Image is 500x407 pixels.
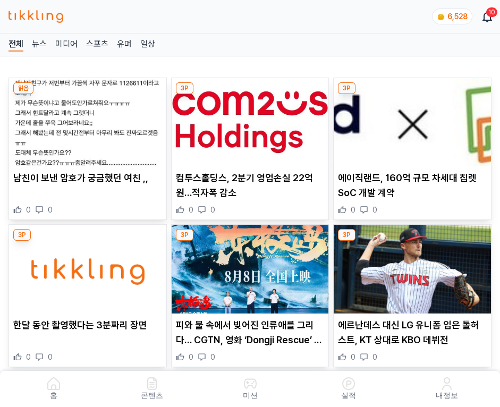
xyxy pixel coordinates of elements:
a: 콘텐츠 [103,375,201,403]
p: 피와 불 속에서 빚어진 인류애를 그리다… CGTN, 영화 ‘Dongji Rescue’ 보도 [176,318,325,347]
span: 0 [351,352,355,362]
div: 읽음 [13,82,33,94]
div: 3P 에르난데스 대신 LG 유니폼 입은 톨허스트, KT 상대로 KBO 데뷔전 에르난데스 대신 LG 유니폼 입은 톨허스트, KT 상대로 KBO 데뷔전 0 0 [333,224,491,367]
p: 콘텐츠 [141,390,163,401]
img: coin [437,13,445,21]
a: 전체 [9,38,23,52]
img: 티끌링 [9,10,63,23]
p: 실적 [341,390,356,401]
div: 3P [176,82,193,94]
img: 내정보 [440,377,453,390]
div: 3P [338,229,355,241]
p: 미션 [243,390,258,401]
div: 읽음 남친이 보낸 암호가 궁금했던 여친 ,, 남친이 보낸 암호가 궁금했던 여친 ,, 0 0 [9,78,167,220]
img: 피와 불 속에서 빚어진 인류애를 그리다… CGTN, 영화 ‘Dongji Rescue’ 보도 [172,225,329,313]
a: 10 [483,10,491,23]
div: 3P [13,229,31,241]
div: 3P [176,229,193,241]
a: coin 6,528 [432,9,470,24]
img: 에르난데스 대신 LG 유니폼 입은 톨허스트, KT 상대로 KBO 데뷔전 [334,225,491,313]
span: 0 [210,205,215,215]
div: 3P 한달 동안 촬영했다는 3분짜리 장면 한달 동안 촬영했다는 3분짜리 장면 0 0 [9,224,167,367]
span: 0 [48,352,53,362]
a: 스포츠 [86,38,108,52]
img: 남친이 보낸 암호가 궁금했던 여친 ,, [9,78,166,166]
img: 한달 동안 촬영했다는 3분짜리 장면 [9,225,166,313]
span: 0 [372,352,377,362]
img: 홈 [47,377,60,390]
div: 3P 에이직랜드, 160억 규모 차세대 칩렛 SoC 개발 계약 에이직랜드, 160억 규모 차세대 칩렛 SoC 개발 계약 0 0 [333,78,491,220]
div: 3P 컴투스홀딩스, 2분기 영업손실 22억원…적자폭 감소 컴투스홀딩스, 2분기 영업손실 22억원…적자폭 감소 0 0 [171,78,329,220]
div: 3P [338,82,355,94]
a: 실적 [299,375,397,403]
img: 콘텐츠 [146,377,158,390]
span: 0 [210,352,215,362]
span: 0 [189,205,193,215]
p: 홈 [50,390,57,401]
p: 에이직랜드, 160억 규모 차세대 칩렛 SoC 개발 계약 [338,171,487,200]
p: 한달 동안 촬영했다는 3분짜리 장면 [13,318,162,333]
span: 0 [26,205,31,215]
p: 남친이 보낸 암호가 궁금했던 여친 ,, [13,171,162,185]
button: 미션 [201,375,299,403]
a: 일상 [140,38,155,52]
span: 6,528 [447,12,468,21]
img: 에이직랜드, 160억 규모 차세대 칩렛 SoC 개발 계약 [334,78,491,166]
img: 컴투스홀딩스, 2분기 영업손실 22억원…적자폭 감소 [172,78,329,166]
p: 컴투스홀딩스, 2분기 영업손실 22억원…적자폭 감소 [176,171,325,200]
span: 0 [189,352,193,362]
span: 0 [351,205,355,215]
img: 실적 [342,377,355,390]
p: 내정보 [436,390,458,401]
span: 0 [48,205,53,215]
div: 3P 피와 불 속에서 빚어진 인류애를 그리다… CGTN, 영화 ‘Dongji Rescue’ 보도 피와 불 속에서 빚어진 인류애를 그리다… CGTN, 영화 ‘Dongji Res... [171,224,329,367]
img: 미션 [244,377,257,390]
span: 0 [372,205,377,215]
a: 뉴스 [32,38,47,52]
a: 미디어 [55,38,78,52]
div: 10 [486,7,497,17]
p: 에르난데스 대신 LG 유니폼 입은 톨허스트, KT 상대로 KBO 데뷔전 [338,318,487,347]
a: 홈 [4,375,103,403]
a: 유머 [117,38,132,52]
a: 내정보 [397,375,496,403]
span: 0 [26,352,31,362]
